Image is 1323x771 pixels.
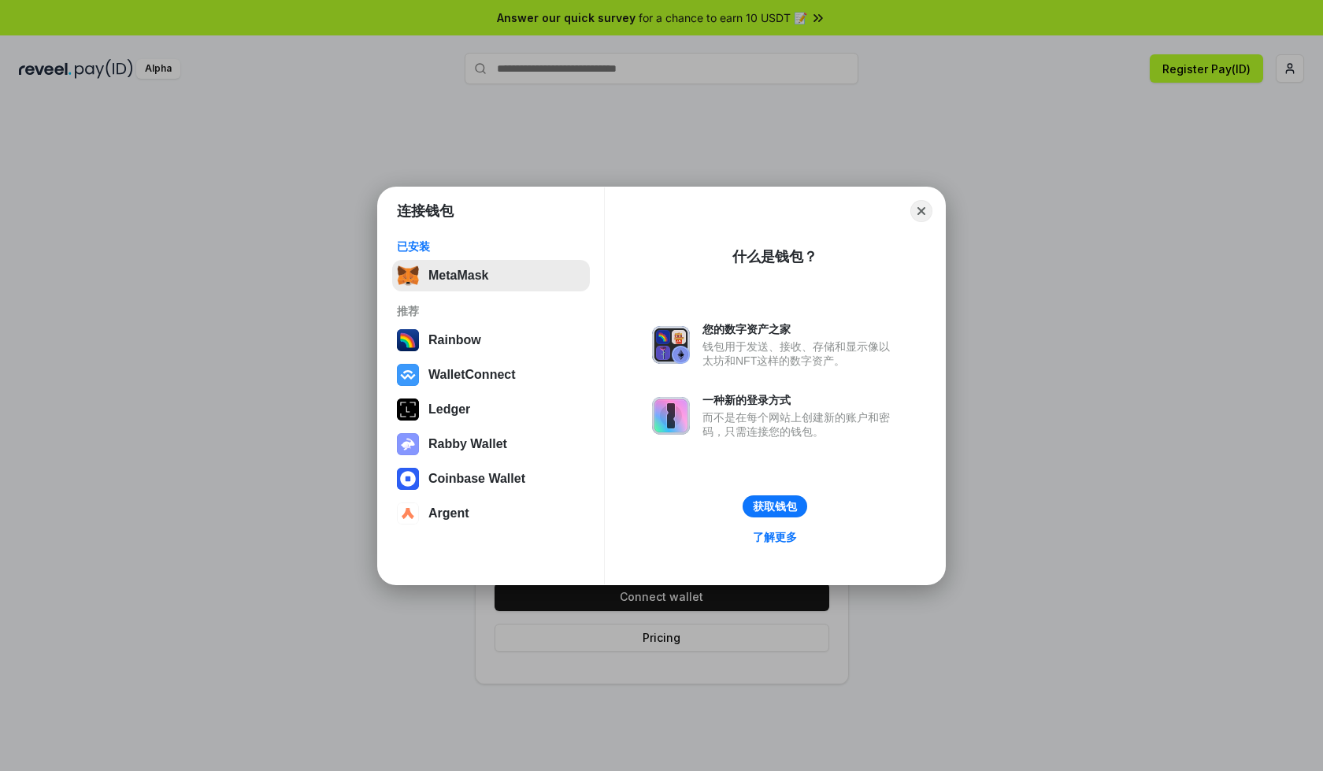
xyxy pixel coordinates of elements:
[397,433,419,455] img: svg+xml,%3Csvg%20xmlns%3D%22http%3A%2F%2Fwww.w3.org%2F2000%2Fsvg%22%20fill%3D%22none%22%20viewBox...
[392,359,590,391] button: WalletConnect
[652,397,690,435] img: svg+xml,%3Csvg%20xmlns%3D%22http%3A%2F%2Fwww.w3.org%2F2000%2Fsvg%22%20fill%3D%22none%22%20viewBox...
[392,463,590,495] button: Coinbase Wallet
[397,265,419,287] img: svg+xml,%3Csvg%20fill%3D%22none%22%20height%3D%2233%22%20viewBox%3D%220%200%2035%2033%22%20width%...
[392,324,590,356] button: Rainbow
[428,333,481,347] div: Rainbow
[428,506,469,521] div: Argent
[397,329,419,351] img: svg+xml,%3Csvg%20width%3D%22120%22%20height%3D%22120%22%20viewBox%3D%220%200%20120%20120%22%20fil...
[397,468,419,490] img: svg+xml,%3Csvg%20width%3D%2228%22%20height%3D%2228%22%20viewBox%3D%220%200%2028%2028%22%20fill%3D...
[652,326,690,364] img: svg+xml,%3Csvg%20xmlns%3D%22http%3A%2F%2Fwww.w3.org%2F2000%2Fsvg%22%20fill%3D%22none%22%20viewBox...
[428,402,470,417] div: Ledger
[702,393,898,407] div: 一种新的登录方式
[397,398,419,421] img: svg+xml,%3Csvg%20xmlns%3D%22http%3A%2F%2Fwww.w3.org%2F2000%2Fsvg%22%20width%3D%2228%22%20height%3...
[397,304,585,318] div: 推荐
[397,202,454,221] h1: 连接钱包
[392,260,590,291] button: MetaMask
[702,339,898,368] div: 钱包用于发送、接收、存储和显示像以太坊和NFT这样的数字资产。
[392,428,590,460] button: Rabby Wallet
[702,410,898,439] div: 而不是在每个网站上创建新的账户和密码，只需连接您的钱包。
[392,498,590,529] button: Argent
[397,502,419,525] img: svg+xml,%3Csvg%20width%3D%2228%22%20height%3D%2228%22%20viewBox%3D%220%200%2028%2028%22%20fill%3D...
[753,530,797,544] div: 了解更多
[397,364,419,386] img: svg+xml,%3Csvg%20width%3D%2228%22%20height%3D%2228%22%20viewBox%3D%220%200%2028%2028%22%20fill%3D...
[397,239,585,254] div: 已安装
[428,269,488,283] div: MetaMask
[743,527,806,547] a: 了解更多
[392,394,590,425] button: Ledger
[428,437,507,451] div: Rabby Wallet
[428,472,525,486] div: Coinbase Wallet
[732,247,817,266] div: 什么是钱包？
[702,322,898,336] div: 您的数字资产之家
[743,495,807,517] button: 获取钱包
[753,499,797,513] div: 获取钱包
[910,200,932,222] button: Close
[428,368,516,382] div: WalletConnect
